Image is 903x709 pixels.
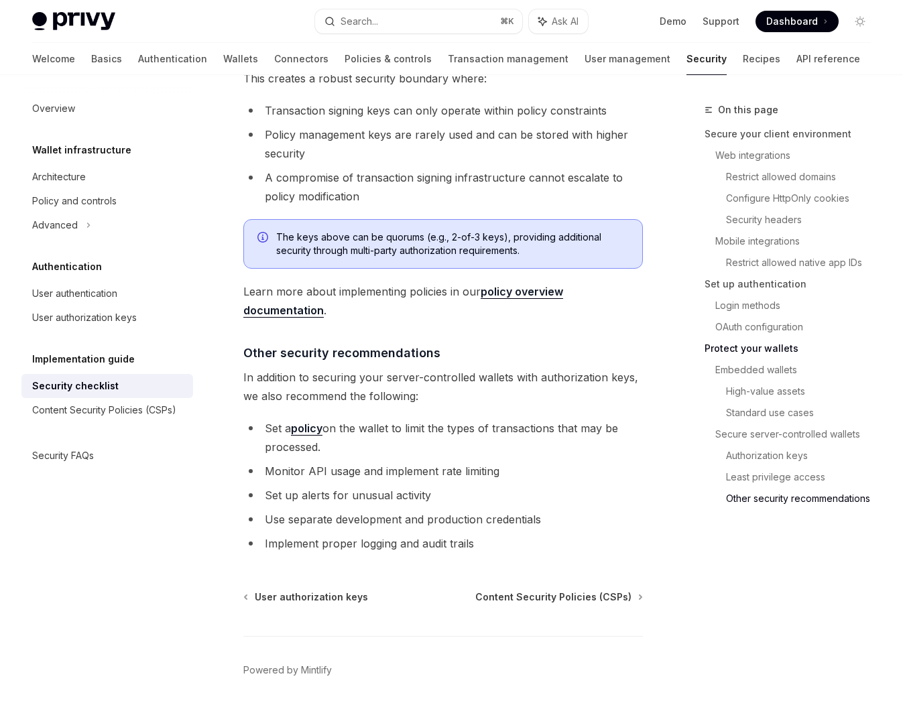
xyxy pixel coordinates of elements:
[21,306,193,330] a: User authorization keys
[32,448,94,464] div: Security FAQs
[32,310,137,326] div: User authorization keys
[500,16,514,27] span: ⌘ K
[21,444,193,468] a: Security FAQs
[32,12,115,31] img: light logo
[243,663,332,677] a: Powered by Mintlify
[223,43,258,75] a: Wallets
[21,281,193,306] a: User authentication
[849,11,871,32] button: Toggle dark mode
[21,96,193,121] a: Overview
[32,169,86,185] div: Architecture
[243,510,643,529] li: Use separate development and production credentials
[756,11,839,32] a: Dashboard
[21,189,193,213] a: Policy and controls
[766,15,818,28] span: Dashboard
[726,166,882,188] a: Restrict allowed domains
[726,466,882,488] a: Least privilege access
[21,165,193,189] a: Architecture
[705,273,882,295] a: Set up authentication
[243,462,643,480] li: Monitor API usage and implement rate limiting
[705,123,882,145] a: Secure your client environment
[276,231,629,257] span: The keys above can be quorums (e.g., 2-of-3 keys), providing additional security through multi-pa...
[726,402,882,424] a: Standard use cases
[243,69,643,88] span: This creates a robust security boundary where:
[585,43,670,75] a: User management
[726,488,882,509] a: Other security recommendations
[726,445,882,466] a: Authorization keys
[32,142,131,158] h5: Wallet infrastructure
[243,534,643,553] li: Implement proper logging and audit trails
[796,43,860,75] a: API reference
[726,252,882,273] a: Restrict allowed native app IDs
[715,424,882,445] a: Secure server-controlled wallets
[32,351,135,367] h5: Implementation guide
[243,282,643,320] span: Learn more about implementing policies in our .
[743,43,780,75] a: Recipes
[529,9,588,34] button: Ask AI
[726,209,882,231] a: Security headers
[715,231,882,252] a: Mobile integrations
[138,43,207,75] a: Authentication
[32,378,119,394] div: Security checklist
[726,381,882,402] a: High-value assets
[552,15,579,28] span: Ask AI
[243,368,643,405] span: In addition to securing your server-controlled wallets with authorization keys, we also recommend...
[243,344,440,362] span: Other security recommendations
[257,232,271,245] svg: Info
[475,590,631,604] span: Content Security Policies (CSPs)
[705,338,882,359] a: Protect your wallets
[243,168,643,206] li: A compromise of transaction signing infrastructure cannot escalate to policy modification
[243,419,643,456] li: Set a on the wallet to limit the types of transactions that may be processed.
[32,217,78,233] div: Advanced
[341,13,378,29] div: Search...
[245,590,368,604] a: User authorization keys
[243,125,643,163] li: Policy management keys are rarely used and can be stored with higher security
[291,422,322,436] a: policy
[715,145,882,166] a: Web integrations
[243,486,643,505] li: Set up alerts for unusual activity
[32,101,75,117] div: Overview
[255,590,368,604] span: User authorization keys
[32,285,117,302] div: User authentication
[315,9,522,34] button: Search...⌘K
[660,15,686,28] a: Demo
[715,359,882,381] a: Embedded wallets
[21,398,193,422] a: Content Security Policies (CSPs)
[715,295,882,316] a: Login methods
[718,102,778,118] span: On this page
[243,101,643,120] li: Transaction signing keys can only operate within policy constraints
[686,43,727,75] a: Security
[32,402,176,418] div: Content Security Policies (CSPs)
[21,374,193,398] a: Security checklist
[715,316,882,338] a: OAuth configuration
[32,43,75,75] a: Welcome
[726,188,882,209] a: Configure HttpOnly cookies
[448,43,568,75] a: Transaction management
[703,15,739,28] a: Support
[475,590,642,604] a: Content Security Policies (CSPs)
[32,193,117,209] div: Policy and controls
[32,259,102,275] h5: Authentication
[274,43,328,75] a: Connectors
[91,43,122,75] a: Basics
[345,43,432,75] a: Policies & controls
